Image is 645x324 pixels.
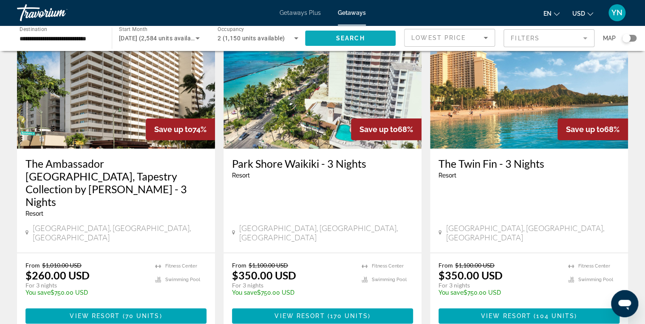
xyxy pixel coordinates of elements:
[338,9,366,16] a: Getaways
[543,10,552,17] span: en
[438,282,560,289] p: For 3 nights
[438,157,620,170] a: The Twin Fin - 3 Nights
[25,262,40,269] span: From
[165,263,197,269] span: Fitness Center
[33,223,207,242] span: [GEOGRAPHIC_DATA], [GEOGRAPHIC_DATA], [GEOGRAPHIC_DATA]
[438,269,503,282] p: $350.00 USD
[232,289,353,296] p: $750.00 USD
[438,262,453,269] span: From
[120,313,162,319] span: ( )
[372,263,404,269] span: Fitness Center
[446,223,620,242] span: [GEOGRAPHIC_DATA], [GEOGRAPHIC_DATA], [GEOGRAPHIC_DATA]
[165,277,200,282] span: Swimming Pool
[280,9,321,16] a: Getaways Plus
[25,282,147,289] p: For 3 nights
[17,13,215,149] img: RN97E01X.jpg
[119,35,201,42] span: [DATE] (2,584 units available)
[578,263,610,269] span: Fitness Center
[572,10,585,17] span: USD
[25,269,90,282] p: $260.00 USD
[572,7,593,20] button: Change currency
[438,308,620,324] button: View Resort(104 units)
[25,289,51,296] span: You save
[42,262,82,269] span: $1,010.00 USD
[455,262,495,269] span: $1,100.00 USD
[531,313,577,319] span: ( )
[25,308,207,324] button: View Resort(70 units)
[232,157,413,170] a: Park Shore Waikiki - 3 Nights
[438,172,456,179] span: Resort
[359,125,398,134] span: Save up to
[25,210,43,217] span: Resort
[25,289,147,296] p: $750.00 USD
[372,277,407,282] span: Swimming Pool
[351,118,422,140] div: 68%
[330,313,368,319] span: 170 units
[154,125,192,134] span: Save up to
[232,289,257,296] span: You save
[25,157,207,208] a: The Ambassador [GEOGRAPHIC_DATA], Tapestry Collection by [PERSON_NAME] - 3 Nights
[17,2,102,24] a: Travorium
[411,33,488,43] mat-select: Sort by
[232,172,250,179] span: Resort
[611,8,622,17] span: YN
[232,282,353,289] p: For 3 nights
[557,118,628,140] div: 68%
[438,289,464,296] span: You save
[603,32,616,44] span: Map
[481,313,531,319] span: View Resort
[218,35,285,42] span: 2 (1,150 units available)
[146,118,215,140] div: 74%
[325,313,370,319] span: ( )
[536,313,574,319] span: 104 units
[578,277,613,282] span: Swimming Pool
[232,262,246,269] span: From
[606,4,628,22] button: User Menu
[218,26,244,32] span: Occupancy
[336,35,365,42] span: Search
[239,223,413,242] span: [GEOGRAPHIC_DATA], [GEOGRAPHIC_DATA], [GEOGRAPHIC_DATA]
[504,29,594,48] button: Filter
[232,308,413,324] button: View Resort(170 units)
[223,13,422,149] img: RT85E01X.jpg
[611,290,638,317] iframe: Button to launch messaging window
[430,13,628,149] img: RN90E01X.jpg
[438,289,560,296] p: $750.00 USD
[70,313,120,319] span: View Resort
[20,26,47,32] span: Destination
[305,31,396,46] button: Search
[274,313,325,319] span: View Resort
[232,269,296,282] p: $350.00 USD
[411,34,466,41] span: Lowest Price
[543,7,560,20] button: Change language
[566,125,604,134] span: Save up to
[119,26,147,32] span: Start Month
[249,262,288,269] span: $1,100.00 USD
[125,313,160,319] span: 70 units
